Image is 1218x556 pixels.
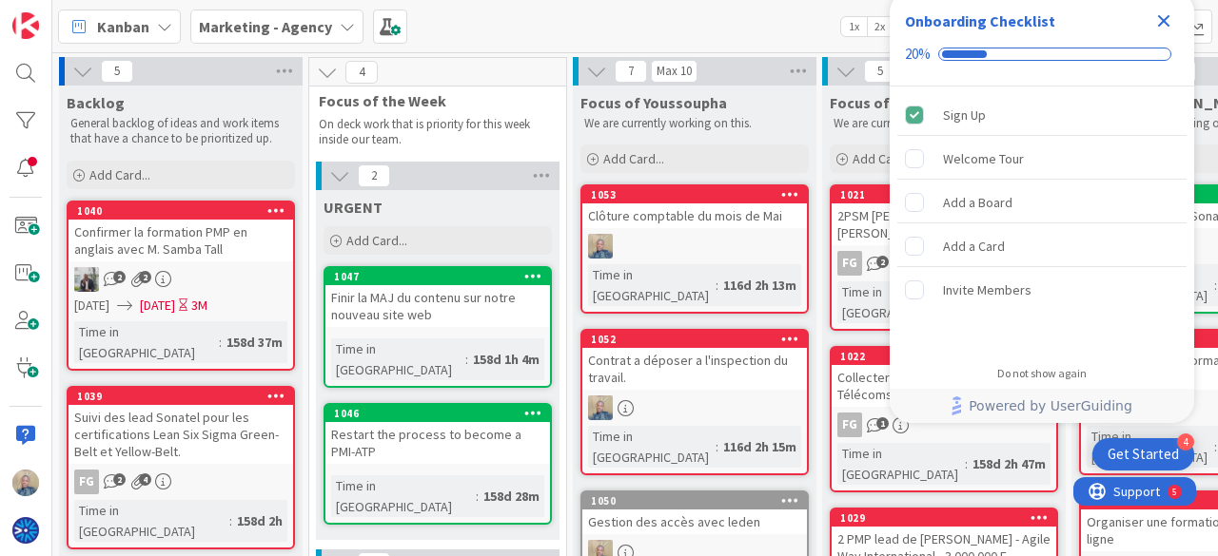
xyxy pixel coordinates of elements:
[897,138,1187,180] div: Welcome Tour is incomplete.
[580,184,809,314] a: 1053Clôture comptable du mois de MaiYDTime in [GEOGRAPHIC_DATA]:116d 2h 13m
[74,296,109,316] span: [DATE]
[832,186,1056,245] div: 10212PSM [PERSON_NAME] et [PERSON_NAME] @ 3FPT - 3 127 000 F
[346,232,407,249] span: Add Card...
[588,234,613,259] img: YD
[1108,445,1179,464] div: Get Started
[837,443,965,485] div: Time in [GEOGRAPHIC_DATA]
[468,349,544,370] div: 158d 1h 4m
[588,395,613,420] img: YD
[69,405,293,464] div: Suivi des lead Sonatel pour les certifications Lean Six Sigma Green-Belt et Yellow-Belt.
[69,388,293,405] div: 1039
[325,422,550,464] div: Restart the process to become a PMI-ATP
[12,12,39,39] img: Visit kanbanzone.com
[232,510,287,531] div: 158d 2h
[1092,438,1194,470] div: Open Get Started checklist, remaining modules: 4
[1087,426,1214,468] div: Time in [GEOGRAPHIC_DATA]
[199,17,332,36] b: Marketing - Agency
[465,349,468,370] span: :
[97,15,149,38] span: Kanban
[582,331,807,348] div: 1052
[905,46,931,63] div: 20%
[588,426,716,468] div: Time in [GEOGRAPHIC_DATA]
[69,220,293,261] div: Confirmer la formation PMP en anglais avec M. Samba Tall
[718,275,801,296] div: 116d 2h 13m
[943,235,1005,258] div: Add a Card
[897,269,1187,311] div: Invite Members is incomplete.
[140,296,175,316] span: [DATE]
[358,164,390,187] span: 2
[1214,275,1217,296] span: :
[899,389,1185,423] a: Powered by UserGuiding
[191,296,207,316] div: 3M
[832,348,1056,407] div: 1022Collecter paiement - 3FTP Univers Télécoms - 3 186 000 F
[582,348,807,390] div: Contrat a déposer a l'inspection du travail.
[832,348,1056,365] div: 1022
[603,150,664,167] span: Add Card...
[876,256,889,268] span: 2
[99,8,104,23] div: 5
[334,407,550,420] div: 1046
[1214,436,1217,457] span: :
[832,412,1056,437] div: FG
[139,473,151,486] span: 4
[70,116,291,147] p: General backlog of ideas and work items that have a chance to be prioritized up.
[591,494,807,508] div: 1050
[837,281,965,323] div: Time in [GEOGRAPHIC_DATA]
[890,86,1194,354] div: Checklist items
[325,405,550,422] div: 1046
[969,394,1132,417] span: Powered by UserGuiding
[716,275,718,296] span: :
[588,264,716,306] div: Time in [GEOGRAPHIC_DATA]
[830,346,1058,492] a: 1022Collecter paiement - 3FTP Univers Télécoms - 3 186 000 FFGTime in [GEOGRAPHIC_DATA]:158d 2h 47m
[716,436,718,457] span: :
[69,202,293,261] div: 1040Confirmer la formation PMP en anglais avec M. Samba Tall
[67,93,125,112] span: Backlog
[331,338,465,380] div: Time in [GEOGRAPHIC_DATA]
[113,473,126,486] span: 2
[345,61,378,84] span: 4
[832,203,1056,245] div: 2PSM [PERSON_NAME] et [PERSON_NAME] @ 3FPT - 3 127 000 F
[897,182,1187,223] div: Add a Board is incomplete.
[74,500,229,542] div: Time in [GEOGRAPHIC_DATA]
[69,388,293,464] div: 1039Suivi des lead Sonatel pour les certifications Lean Six Sigma Green-Belt et Yellow-Belt.
[479,486,544,507] div: 158d 28m
[476,486,479,507] span: :
[582,186,807,228] div: 1053Clôture comptable du mois de Mai
[101,60,133,83] span: 5
[67,201,295,371] a: 1040Confirmer la formation PMP en anglais avec M. Samba TallAG[DATE][DATE]3MTime in [GEOGRAPHIC_D...
[69,267,293,292] div: AG
[582,492,807,509] div: 1050
[331,475,476,517] div: Time in [GEOGRAPHIC_DATA]
[324,266,552,388] a: 1047Finir la MAJ du contenu sur notre nouveau site webTime in [GEOGRAPHIC_DATA]:158d 1h 4m
[12,517,39,544] img: avatar
[325,268,550,285] div: 1047
[834,116,1054,131] p: We are currently working on this.
[319,117,543,148] p: On deck work that is priority for this week inside our team.
[832,509,1056,527] div: 1029
[853,150,913,167] span: Add Card...
[832,186,1056,203] div: 1021
[582,234,807,259] div: YD
[840,350,1056,363] div: 1022
[580,329,809,475] a: 1052Contrat a déposer a l'inspection du travail.YDTime in [GEOGRAPHIC_DATA]:116d 2h 15m
[905,10,1055,32] div: Onboarding Checklist
[582,509,807,534] div: Gestion des accès avec leden
[584,116,805,131] p: We are currently working on this.
[615,60,647,83] span: 7
[67,386,295,549] a: 1039Suivi des lead Sonatel pour les certifications Lean Six Sigma Green-Belt et Yellow-Belt.FGTim...
[830,93,1008,112] span: Focus of Fodé
[113,271,126,283] span: 2
[840,511,1056,525] div: 1029
[582,186,807,203] div: 1053
[943,104,986,126] div: Sign Up
[219,332,222,353] span: :
[222,332,287,353] div: 158d 37m
[582,492,807,534] div: 1050Gestion des accès avec leden
[905,46,1179,63] div: Checklist progress: 20%
[325,405,550,464] div: 1046Restart the process to become a PMI-ATP
[591,333,807,346] div: 1052
[1177,433,1194,451] div: 4
[943,191,1012,214] div: Add a Board
[89,166,150,183] span: Add Card...
[582,203,807,228] div: Clôture comptable du mois de Mai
